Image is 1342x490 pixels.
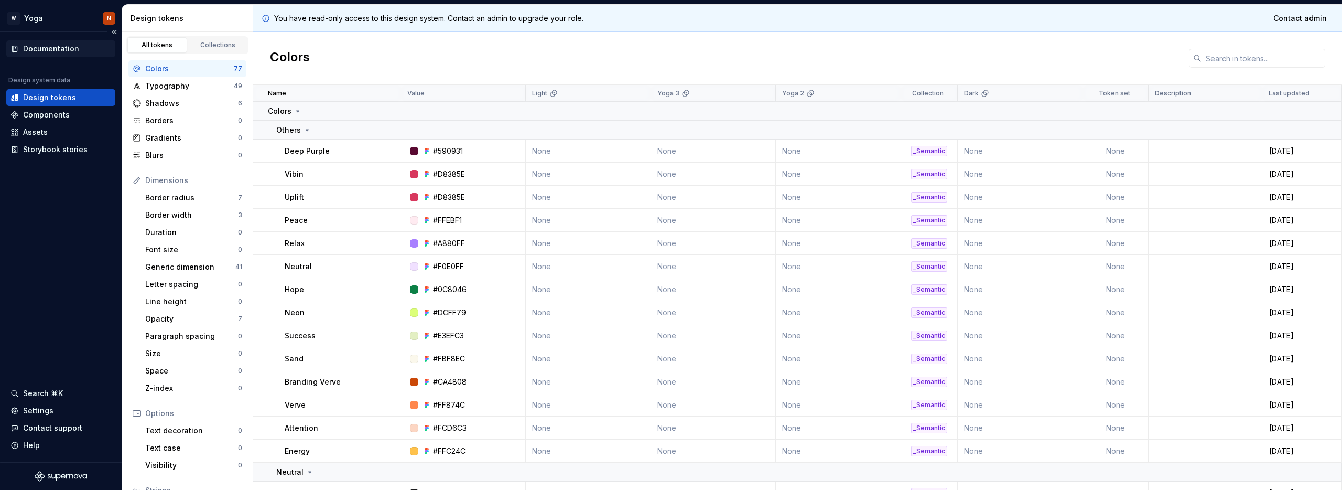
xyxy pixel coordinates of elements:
td: None [526,324,651,347]
div: Border width [145,210,238,220]
a: Gradients0 [128,130,246,146]
td: None [526,347,651,370]
div: 0 [238,427,242,435]
p: Relax [285,238,305,249]
div: Colors [145,63,234,74]
div: #FFEBF1 [433,215,462,226]
td: None [958,232,1083,255]
input: Search in tokens... [1202,49,1325,68]
td: None [776,163,901,186]
div: [DATE] [1263,261,1341,272]
a: Storybook stories [6,141,115,158]
div: 3 [238,211,242,219]
td: None [526,232,651,255]
div: Design tokens [131,13,248,24]
div: Opacity [145,314,238,324]
p: Attention [285,423,318,433]
div: _Semantic [911,400,947,410]
td: None [651,301,776,324]
div: Line height [145,296,238,307]
td: None [651,347,776,370]
td: None [776,417,901,440]
div: 0 [238,280,242,289]
td: None [651,232,776,255]
div: #FCD6C3 [433,423,467,433]
p: Name [268,89,286,98]
div: [DATE] [1263,354,1341,364]
div: _Semantic [911,354,947,364]
td: None [1083,186,1149,209]
td: None [776,278,901,301]
div: Space [145,366,238,376]
td: None [1083,301,1149,324]
p: Neon [285,307,305,318]
div: [DATE] [1263,331,1341,341]
div: #D8385E [433,192,465,203]
p: Success [285,331,316,341]
div: Search ⌘K [23,388,63,399]
td: None [651,163,776,186]
td: None [526,417,651,440]
a: Text case0 [141,440,246,456]
a: Generic dimension41 [141,259,246,275]
p: Light [532,89,547,98]
td: None [958,186,1083,209]
div: Z-index [145,383,238,393]
td: None [958,278,1083,301]
div: _Semantic [911,192,947,203]
div: 0 [238,134,242,142]
div: Size [145,348,238,359]
p: Colors [268,106,291,116]
div: Typography [145,81,234,91]
div: [DATE] [1263,146,1341,156]
div: _Semantic [911,238,947,249]
div: Borders [145,115,238,126]
div: #CA4808 [433,377,467,387]
div: [DATE] [1263,192,1341,203]
div: 0 [238,116,242,125]
td: None [776,255,901,278]
div: 7 [238,315,242,323]
td: None [651,417,776,440]
td: None [526,278,651,301]
div: #FBF8EC [433,354,465,364]
td: None [776,440,901,463]
td: None [958,140,1083,163]
a: Space0 [141,363,246,379]
div: _Semantic [911,169,947,179]
a: Text decoration0 [141,422,246,439]
p: Description [1155,89,1191,98]
div: W [7,12,20,25]
svg: Supernova Logo [35,471,87,482]
div: 41 [235,263,242,271]
div: Generic dimension [145,262,235,272]
td: None [526,209,651,232]
a: Typography49 [128,78,246,94]
button: Search ⌘K [6,385,115,402]
p: Vibin [285,169,304,179]
p: Neutral [276,467,304,477]
div: 0 [238,349,242,358]
div: 0 [238,367,242,375]
p: You have read-only access to this design system. Contact an admin to upgrade your role. [274,13,583,24]
td: None [1083,370,1149,393]
div: Design system data [8,76,70,84]
div: Letter spacing [145,279,238,290]
div: 0 [238,461,242,470]
a: Design tokens [6,89,115,106]
td: None [776,324,901,347]
div: 0 [238,444,242,452]
a: Font size0 [141,241,246,258]
td: None [651,370,776,393]
div: 0 [238,151,242,159]
td: None [958,393,1083,417]
p: Others [276,125,301,135]
td: None [776,232,901,255]
div: [DATE] [1263,307,1341,318]
p: Peace [285,215,308,226]
a: Line height0 [141,293,246,310]
p: Verve [285,400,306,410]
td: None [958,255,1083,278]
td: None [1083,278,1149,301]
div: 0 [238,228,242,237]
